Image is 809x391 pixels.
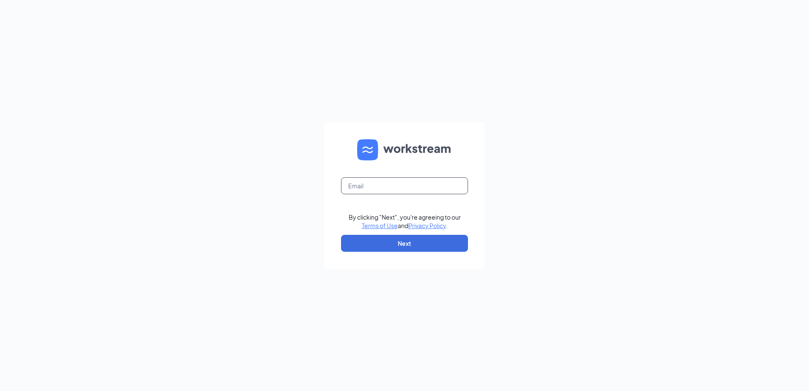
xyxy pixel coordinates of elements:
[357,139,452,160] img: WS logo and Workstream text
[349,213,461,230] div: By clicking "Next", you're agreeing to our and .
[362,222,398,229] a: Terms of Use
[341,235,468,252] button: Next
[341,177,468,194] input: Email
[408,222,446,229] a: Privacy Policy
